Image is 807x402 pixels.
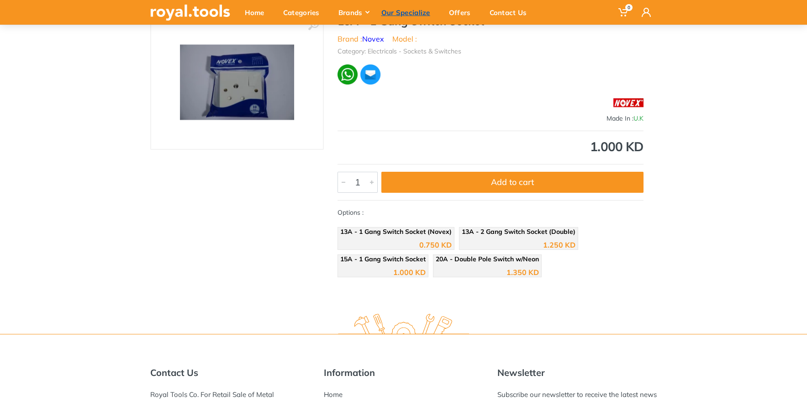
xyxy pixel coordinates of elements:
[338,33,384,44] li: Brand :
[180,45,294,120] img: Royal Tools - 15A - 1 Gang Switch Socket
[613,91,643,114] img: Novex
[338,227,454,250] a: 13A - 1 Gang Switch Socket (Novex) 0.750 KD
[150,367,310,378] h5: Contact Us
[483,3,539,22] div: Contact Us
[497,367,657,378] h5: Newsletter
[506,269,539,276] div: 1.350 KD
[362,34,384,43] a: Novex
[332,3,375,22] div: Brands
[340,255,426,263] span: 15A - 1 Gang Switch Socket
[338,114,643,123] div: Made In :
[359,63,381,85] img: ma.webp
[381,172,643,193] button: Add to cart
[338,64,358,85] img: wa.webp
[277,3,332,22] div: Categories
[543,241,575,249] div: 1.250 KD
[419,241,452,249] div: 0.750 KD
[375,3,443,22] div: Our Specialize
[238,3,277,22] div: Home
[340,227,452,236] span: 13A - 1 Gang Switch Socket (Novex)
[443,3,483,22] div: Offers
[324,390,343,399] a: Home
[338,314,469,339] img: royal.tools Logo
[338,15,643,28] h1: 15A - 1 Gang Switch Socket
[459,227,578,250] a: 13A - 2 Gang Switch Socket (Double) 1.250 KD
[633,114,643,122] span: U.K
[338,140,643,153] div: 1.000 KD
[625,4,633,11] span: 0
[462,227,575,236] span: 13A - 2 Gang Switch Socket (Double)
[392,33,417,44] li: Model :
[433,254,542,277] a: 20A - Double Pole Switch w/Neon 1.350 KD
[324,367,484,378] h5: Information
[338,47,461,56] li: Category: Electricals - Sockets & Switches
[150,5,230,21] img: royal.tools Logo
[393,269,426,276] div: 1.000 KD
[436,255,539,263] span: 20A - Double Pole Switch w/Neon
[338,254,428,277] a: 15A - 1 Gang Switch Socket 1.000 KD
[338,208,643,282] div: Options :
